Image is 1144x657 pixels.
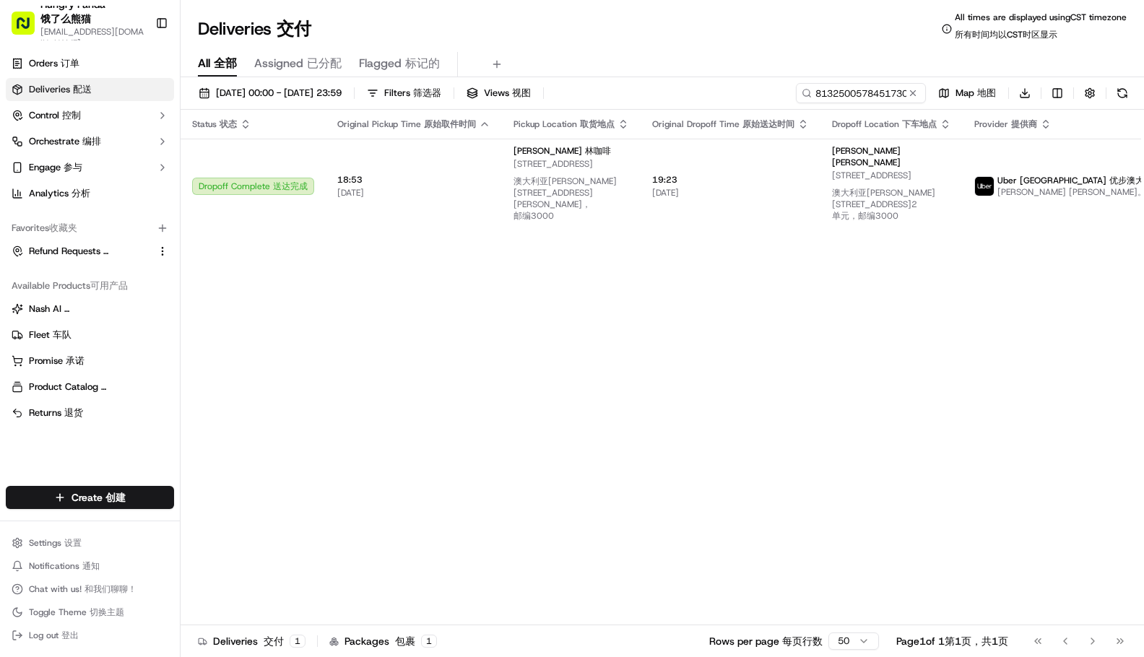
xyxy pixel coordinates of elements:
span: Engage [29,161,82,174]
span: Refund Requests [29,245,120,258]
span: 控制 [62,109,81,121]
button: Create 创建 [6,486,174,509]
span: 每页行数 [782,635,823,648]
a: Nash AI 纳什人工智能 [12,303,168,316]
span: 交付 [264,635,284,648]
button: Filters 筛选器 [360,83,448,103]
span: Status [192,118,237,130]
span: 第1页，共1页 [945,635,1008,648]
span: 下车地点 [902,118,937,130]
span: Settings [29,537,82,549]
span: Deliveries [29,83,92,96]
span: Nash AI [29,303,120,316]
span: Product Catalog [29,380,120,393]
span: 和我们聊聊！ [84,583,136,595]
span: 澳大利亚[PERSON_NAME][STREET_ADDRESS]2单元，邮编3000 [832,187,935,222]
button: Refund Requests 退款请求 [6,240,174,263]
span: 车队 [53,328,71,341]
span: Create [71,490,126,505]
a: Returns 退货 [12,406,168,419]
a: Promise 承诺 [12,354,168,367]
span: Pickup Location [513,118,615,130]
div: Favorites [6,217,174,240]
a: Analytics 分析 [6,182,174,205]
button: Toggle Theme 切换主题 [6,602,174,622]
a: Orders 订单 [6,52,174,75]
span: 承诺 [66,354,84,367]
span: 收藏夹 [49,222,77,234]
button: Log out 登出 [6,625,174,645]
span: 包裹 [395,635,415,648]
span: 编排 [82,135,101,147]
button: Fleet 车队 [6,323,174,347]
button: Orchestrate 编排 [6,130,174,153]
span: 纳什人工智能 [64,303,121,315]
button: [DATE] 00:00 - [DATE] 23:59 [192,83,348,103]
span: 可用产品 [90,279,128,292]
span: [PERSON_NAME] [832,157,901,168]
span: 原始取件时间 [424,118,476,130]
span: 全部 [214,56,237,71]
h1: Deliveries [198,17,311,40]
span: Chat with us! [29,583,136,595]
span: Provider [974,118,1037,130]
div: Packages [329,634,437,648]
span: 订单 [61,57,79,69]
span: 所有时间均以CST时区显示 [955,29,1057,40]
span: 视图 [512,87,531,99]
span: 设置 [64,537,82,549]
span: 原始送达时间 [742,118,794,130]
p: Rows per page [709,634,823,648]
span: 筛选器 [413,87,441,99]
span: 19:23 [652,174,809,186]
span: 18:53 [337,174,490,186]
span: [PERSON_NAME] [832,145,951,168]
span: Flagged [359,55,440,72]
span: 创建 [105,491,126,504]
span: 地图 [977,87,996,99]
button: Nash AI 纳什人工智能 [6,297,174,321]
span: Assigned [254,55,342,72]
button: Hungry Panda 饿了么熊猫[EMAIL_ADDRESS][DOMAIN_NAME] [6,6,149,40]
span: 饿了么熊猫 [40,12,91,25]
span: 交付 [277,17,311,40]
span: Control [29,109,81,122]
button: Chat with us! 和我们聊聊！ [6,579,174,599]
button: Map 地图 [932,83,1002,103]
a: Refund Requests 退款请求 [12,245,151,258]
span: 澳大利亚[PERSON_NAME][STREET_ADDRESS][PERSON_NAME]，邮编3000 [513,175,617,222]
button: Control 控制 [6,104,174,127]
span: All times are displayed using CST timezone [955,12,1127,46]
button: [EMAIL_ADDRESS][DOMAIN_NAME] [40,26,144,49]
span: Analytics [29,187,90,200]
span: 通知 [82,560,100,572]
span: Promise [29,354,84,367]
span: Log out [29,630,79,641]
button: Views 视图 [460,83,537,103]
span: Toggle Theme [29,606,124,618]
a: Deliveries 配送 [6,78,174,101]
span: 参与 [64,161,82,173]
button: Returns 退货 [6,401,174,425]
span: Views [484,87,531,100]
div: 1 [421,635,437,648]
span: 配送 [73,83,92,95]
img: uber-new-logo.jpeg [975,177,994,196]
span: [DATE] [337,187,490,199]
div: Page 1 of 1 [896,634,1008,648]
span: 退货 [64,406,83,419]
span: Map [955,87,996,100]
button: Promise 承诺 [6,349,174,373]
span: Fleet [29,328,71,341]
a: Fleet 车队 [12,328,168,341]
button: Product Catalog 产品目录 [6,375,174,399]
span: 标记的 [405,56,440,71]
span: 状态 [220,118,237,130]
a: Product Catalog 产品目录 [12,380,168,393]
input: Type to search [796,83,926,103]
div: Deliveries [198,634,305,648]
span: [STREET_ADDRESS] [832,170,951,227]
span: 分析 [71,187,90,199]
span: All [198,55,237,72]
